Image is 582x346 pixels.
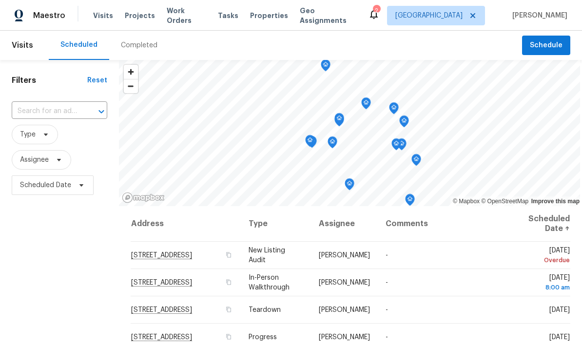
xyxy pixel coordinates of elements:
[319,252,370,259] span: [PERSON_NAME]
[395,11,463,20] span: [GEOGRAPHIC_DATA]
[241,206,311,242] th: Type
[386,334,388,341] span: -
[531,198,580,205] a: Improve this map
[121,40,157,50] div: Completed
[518,247,570,265] span: [DATE]
[12,35,33,56] span: Visits
[60,40,97,50] div: Scheduled
[391,138,401,154] div: Map marker
[307,136,317,151] div: Map marker
[124,79,138,93] button: Zoom out
[218,12,238,19] span: Tasks
[122,192,165,203] a: Mapbox homepage
[321,59,330,75] div: Map marker
[224,278,233,287] button: Copy Address
[522,36,570,56] button: Schedule
[20,155,49,165] span: Assignee
[345,178,354,193] div: Map marker
[224,332,233,341] button: Copy Address
[119,60,580,206] canvas: Map
[405,194,415,209] div: Map marker
[125,11,155,20] span: Projects
[373,6,380,16] div: 2
[389,102,399,117] div: Map marker
[305,135,315,150] div: Map marker
[224,305,233,314] button: Copy Address
[20,130,36,139] span: Type
[224,250,233,259] button: Copy Address
[249,274,290,291] span: In-Person Walkthrough
[549,307,570,313] span: [DATE]
[549,334,570,341] span: [DATE]
[453,198,480,205] a: Mapbox
[319,279,370,286] span: [PERSON_NAME]
[311,206,378,242] th: Assignee
[319,307,370,313] span: [PERSON_NAME]
[399,115,409,131] div: Map marker
[518,255,570,265] div: Overdue
[12,104,80,119] input: Search for an address...
[12,76,87,85] h1: Filters
[361,97,371,113] div: Map marker
[386,279,388,286] span: -
[397,138,407,154] div: Map marker
[328,136,337,152] div: Map marker
[167,6,206,25] span: Work Orders
[386,307,388,313] span: -
[508,11,567,20] span: [PERSON_NAME]
[93,11,113,20] span: Visits
[334,113,344,128] div: Map marker
[319,334,370,341] span: [PERSON_NAME]
[518,274,570,292] span: [DATE]
[530,39,563,52] span: Schedule
[378,206,510,242] th: Comments
[481,198,528,205] a: OpenStreetMap
[411,154,421,169] div: Map marker
[250,11,288,20] span: Properties
[300,6,356,25] span: Geo Assignments
[249,247,285,264] span: New Listing Audit
[87,76,107,85] div: Reset
[249,307,281,313] span: Teardown
[20,180,71,190] span: Scheduled Date
[386,252,388,259] span: -
[95,105,108,118] button: Open
[124,65,138,79] button: Zoom in
[131,206,241,242] th: Address
[518,283,570,292] div: 8:00 am
[33,11,65,20] span: Maestro
[510,206,570,242] th: Scheduled Date ↑
[249,334,277,341] span: Progress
